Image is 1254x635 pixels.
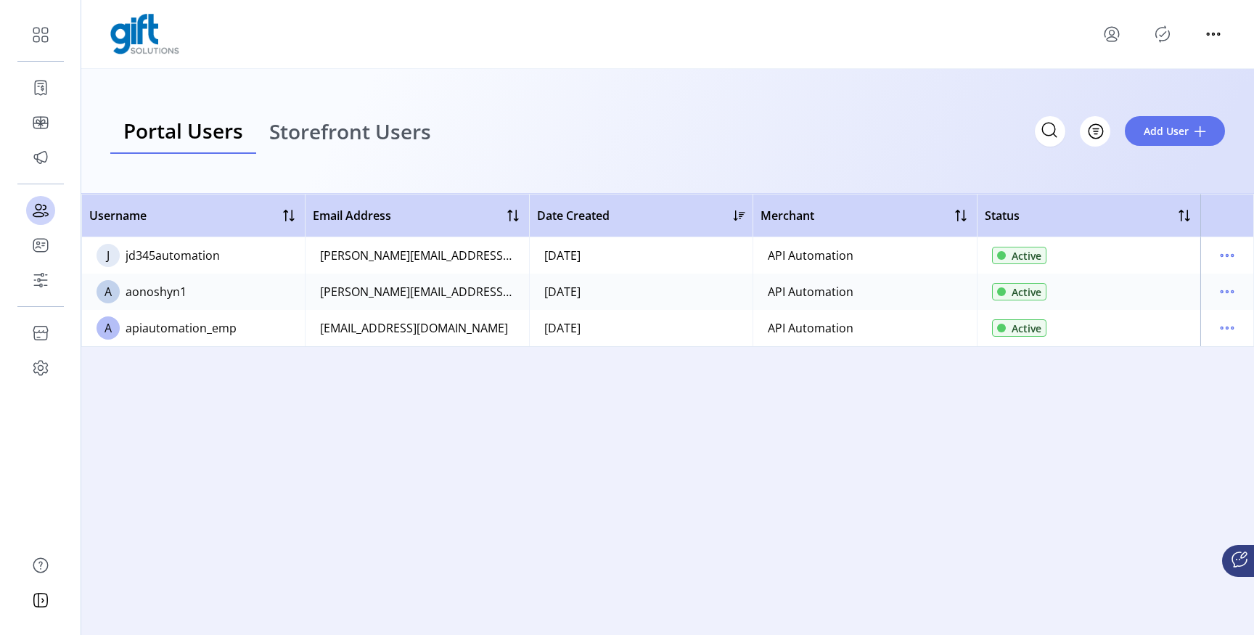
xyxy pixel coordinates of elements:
[107,247,110,264] span: J
[1202,22,1225,46] button: menu
[313,207,391,224] span: Email Address
[768,319,853,337] div: API Automation
[110,109,256,155] a: Portal Users
[1216,280,1239,303] button: menu
[529,274,753,310] td: [DATE]
[320,247,514,264] div: [PERSON_NAME][EMAIL_ADDRESS][DOMAIN_NAME]
[1151,22,1174,46] button: Publisher Panel
[1012,321,1041,336] span: Active
[104,283,112,300] span: A
[768,283,853,300] div: API Automation
[985,207,1020,224] span: Status
[123,120,243,141] span: Portal Users
[768,247,853,264] div: API Automation
[320,283,514,300] div: [PERSON_NAME][EMAIL_ADDRESS][DOMAIN_NAME]
[1216,316,1239,340] button: menu
[529,310,753,346] td: [DATE]
[126,247,220,264] div: jd345automation
[104,319,112,337] span: A
[1216,244,1239,267] button: menu
[761,207,814,224] span: Merchant
[269,121,431,142] span: Storefront Users
[126,283,187,300] div: aonoshyn1
[529,237,753,274] td: [DATE]
[1035,116,1065,147] input: Search
[126,319,237,337] div: apiautomation_emp
[256,109,444,155] a: Storefront Users
[1144,123,1189,139] span: Add User
[537,207,610,224] span: Date Created
[1100,22,1123,46] button: menu
[89,207,147,224] span: Username
[320,319,508,337] div: [EMAIL_ADDRESS][DOMAIN_NAME]
[1012,248,1041,263] span: Active
[110,14,179,54] img: logo
[1012,284,1041,300] span: Active
[1125,116,1225,146] button: Add User
[1080,116,1110,147] button: Filter Button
